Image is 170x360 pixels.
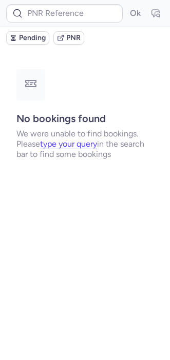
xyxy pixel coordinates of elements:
button: PNR [53,31,84,45]
button: type your query [40,139,97,149]
span: PNR [66,34,81,42]
p: We were unable to find bookings. [16,129,154,139]
button: Ok [127,5,143,22]
p: Please in the search bar to find some bookings [16,139,154,159]
span: Pending [19,34,46,42]
button: Pending [6,31,49,45]
input: PNR Reference [6,4,123,23]
strong: No bookings found [16,112,106,125]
